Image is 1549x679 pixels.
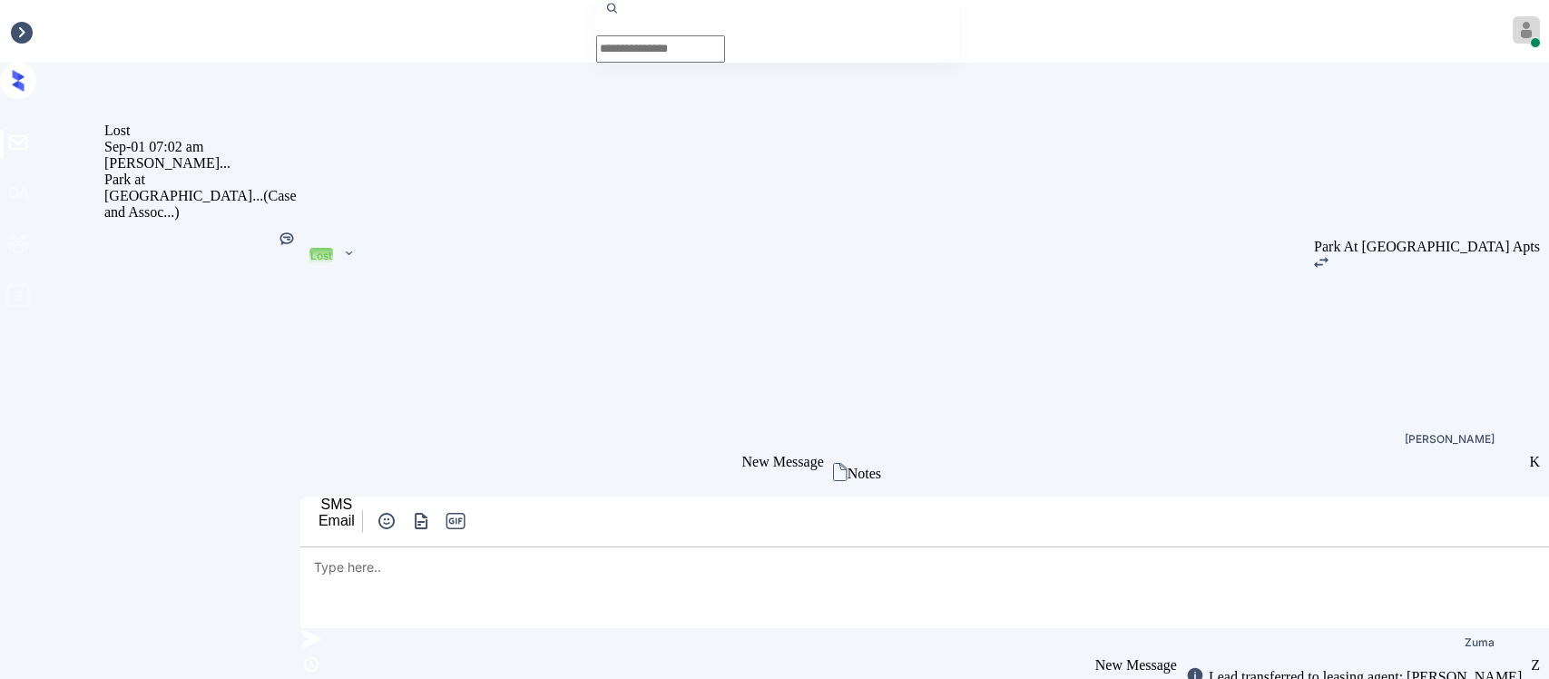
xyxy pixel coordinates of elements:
button: icon-zuma [408,510,434,532]
img: icon-zuma [342,245,356,261]
img: avatar [1513,16,1540,44]
div: Park at [GEOGRAPHIC_DATA]... (Case and Assoc...) [104,172,300,221]
div: Email [319,513,355,529]
div: Lost [104,123,300,139]
div: SMS [319,497,355,513]
div: Sep-01 07:02 am [104,139,300,155]
div: Lost [310,249,332,262]
span: New Message [742,454,824,469]
img: icon-zuma [410,510,433,532]
div: Notes [848,466,881,482]
div: Park At [GEOGRAPHIC_DATA] Apts [1314,239,1540,255]
div: Kelsey was silent [278,230,296,251]
button: icon-zuma [374,510,399,532]
span: profile [5,283,31,315]
img: icon-zuma [300,628,322,650]
div: [PERSON_NAME]... [104,155,300,172]
div: Inbox [9,24,43,40]
img: icon-zuma [833,463,848,481]
img: Kelsey was silent [278,230,296,248]
img: icon-zuma [376,510,397,532]
div: K [1529,454,1540,470]
img: icon-zuma [300,654,322,675]
div: [PERSON_NAME] [1405,434,1495,445]
img: icon-zuma [1314,257,1328,268]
